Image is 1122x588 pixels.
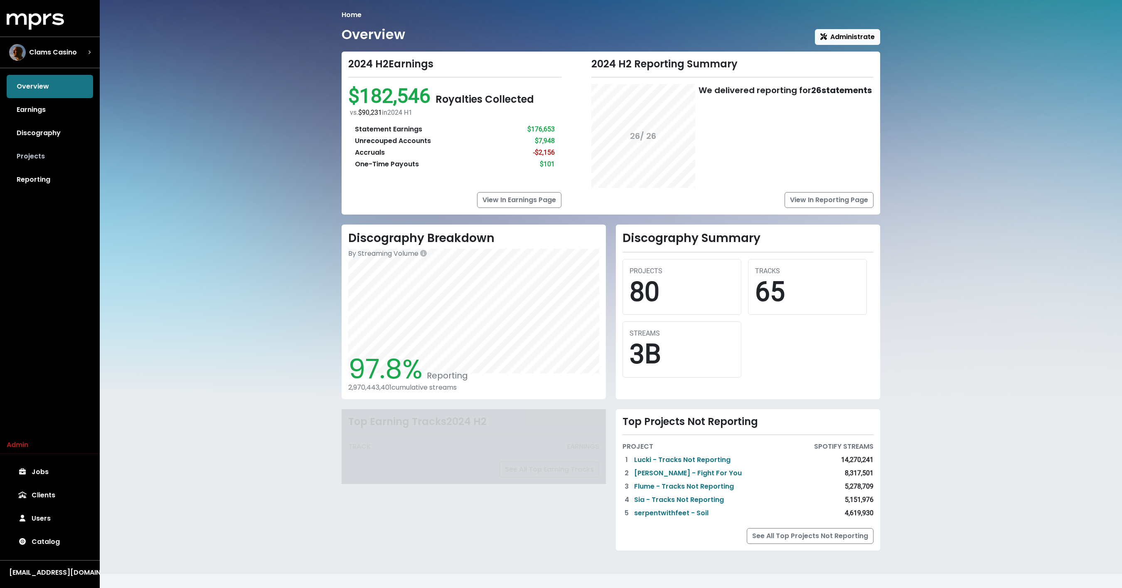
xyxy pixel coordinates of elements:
div: 5,151,976 [845,495,873,505]
div: TRACKS [755,266,860,276]
div: Unrecouped Accounts [355,136,431,146]
a: Lucki - Tracks Not Reporting [634,455,731,465]
div: $7,948 [535,136,555,146]
h1: Overview [342,27,405,42]
a: Reporting [7,168,93,191]
div: Statement Earnings [355,124,422,134]
div: 14,270,241 [841,455,873,465]
div: 2 [623,468,631,478]
div: 4,619,930 [845,508,873,518]
b: 26 statements [811,84,872,96]
div: 8,317,501 [845,468,873,478]
span: 97.8% [348,351,423,388]
div: We delivered reporting for [699,84,872,96]
span: By Streaming Volume [348,249,418,258]
span: $182,546 [348,84,436,108]
a: Projects [7,145,93,168]
div: 1 [623,455,631,465]
div: 3 [623,482,631,492]
a: Catalog [7,530,93,553]
a: ​serpentwithfeet - Soil [634,508,709,518]
div: PROJECT [623,442,653,452]
img: The selected account / producer [9,44,26,61]
a: Jobs [7,460,93,484]
div: vs. in 2024 H1 [350,108,561,118]
span: Reporting [423,370,468,381]
div: One-Time Payouts [355,159,419,169]
span: $90,231 [358,109,382,116]
div: Top Projects Not Reporting [623,416,873,428]
h2: Discography Breakdown [348,231,599,245]
button: [EMAIL_ADDRESS][DOMAIN_NAME] [7,567,93,578]
a: View In Earnings Page [477,192,561,208]
div: SPOTIFY STREAMS [814,442,873,452]
div: $101 [540,159,555,169]
div: 80 [630,276,734,308]
a: See All Top Projects Not Reporting [747,528,873,544]
a: [PERSON_NAME] - Fight For You [634,468,742,478]
div: 3B [630,338,734,371]
div: Accruals [355,148,385,158]
div: STREAMS [630,329,734,338]
div: [EMAIL_ADDRESS][DOMAIN_NAME] [9,568,91,578]
h2: Discography Summary [623,231,873,245]
div: 5 [623,508,631,518]
div: 2024 H2 Reporting Summary [591,58,873,70]
span: Administrate [820,32,875,42]
a: Users [7,507,93,530]
div: -$2,156 [533,148,555,158]
div: $176,653 [527,124,555,134]
button: Administrate [815,29,880,45]
a: Flume - Tracks Not Reporting [634,482,734,492]
nav: breadcrumb [342,10,880,20]
span: Clams Casino [29,47,77,57]
div: PROJECTS [630,266,734,276]
a: View In Reporting Page [785,192,873,208]
span: Royalties Collected [436,92,534,106]
div: 4 [623,495,631,505]
a: Sia - Tracks Not Reporting [634,495,724,505]
div: 65 [755,276,860,308]
a: Clients [7,484,93,507]
div: 5,278,709 [845,482,873,492]
div: 2024 H2 Earnings [348,58,561,70]
a: mprs logo [7,16,64,26]
li: Home [342,10,362,20]
a: Discography [7,121,93,145]
a: Earnings [7,98,93,121]
div: 2,970,443,401 cumulative streams [348,383,599,391]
